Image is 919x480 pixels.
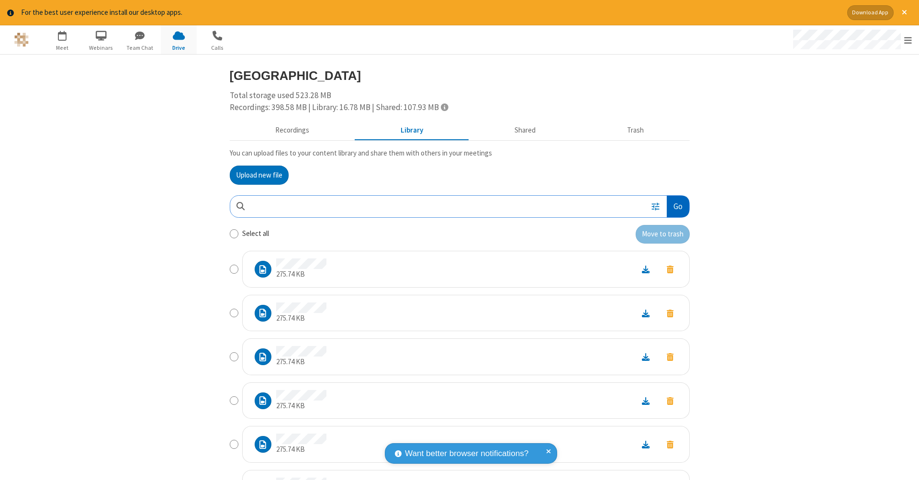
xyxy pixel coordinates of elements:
p: 275.74 KB [276,269,326,280]
label: Select all [242,228,269,239]
button: Shared during meetings [469,121,582,139]
div: Recordings: 398.58 MB | Library: 16.78 MB | Shared: 107.93 MB [230,101,690,114]
button: Logo [3,25,39,54]
a: Download file [633,395,658,406]
div: Total storage used 523.28 MB [230,89,690,114]
div: Open menu [784,25,919,54]
p: You can upload files to your content library and share them with others in your meetings [230,148,690,159]
button: Close alert [897,5,912,20]
img: QA Selenium DO NOT DELETE OR CHANGE [14,33,29,47]
p: 275.74 KB [276,313,326,324]
button: Move to trash [658,438,682,451]
p: 275.74 KB [276,401,326,412]
a: Download file [633,308,658,319]
span: Calls [200,44,235,52]
button: Recorded meetings [230,121,355,139]
button: Download App [847,5,894,20]
button: Move to trash [636,225,690,244]
a: Download file [633,351,658,362]
span: Drive [161,44,197,52]
a: Download file [633,264,658,275]
p: 275.74 KB [276,444,326,455]
span: Totals displayed include files that have been moved to the trash. [441,103,448,111]
button: Upload new file [230,166,289,185]
button: Go [667,196,689,217]
button: Move to trash [658,394,682,407]
button: Move to trash [658,350,682,363]
span: Want better browser notifications? [405,447,528,460]
a: Download file [633,439,658,450]
span: Webinars [83,44,119,52]
button: Trash [582,121,690,139]
span: Meet [45,44,80,52]
p: 275.74 KB [276,357,326,368]
button: Move to trash [658,263,682,276]
button: Move to trash [658,307,682,320]
button: Content library [355,121,469,139]
div: For the best user experience install our desktop apps. [21,7,840,18]
span: Team Chat [122,44,158,52]
h3: [GEOGRAPHIC_DATA] [230,69,690,82]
